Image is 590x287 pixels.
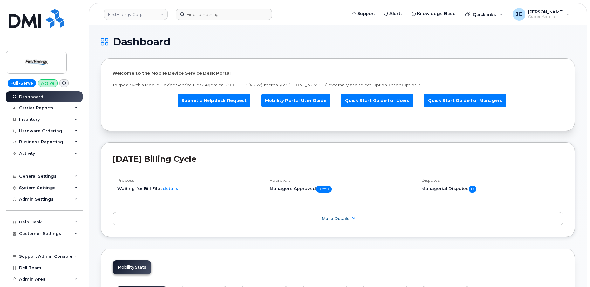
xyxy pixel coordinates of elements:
[562,259,585,282] iframe: Messenger Launcher
[341,94,413,107] a: Quick Start Guide for Users
[270,186,406,193] h5: Managers Approved
[424,94,506,107] a: Quick Start Guide for Managers
[316,186,332,193] span: 0 of 0
[469,186,476,193] span: 0
[422,178,563,183] h4: Disputes
[178,94,250,107] a: Submit a Helpdesk Request
[322,216,350,221] span: More Details
[163,186,178,191] a: details
[113,37,170,47] span: Dashboard
[117,186,253,192] li: Waiting for Bill Files
[270,178,406,183] h4: Approvals
[113,82,563,88] p: To speak with a Mobile Device Service Desk Agent call 811-HELP (4357) internally or [PHONE_NUMBER...
[117,178,253,183] h4: Process
[261,94,330,107] a: Mobility Portal User Guide
[422,186,563,193] h5: Managerial Disputes
[113,70,563,76] p: Welcome to the Mobile Device Service Desk Portal
[113,154,563,164] h2: [DATE] Billing Cycle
